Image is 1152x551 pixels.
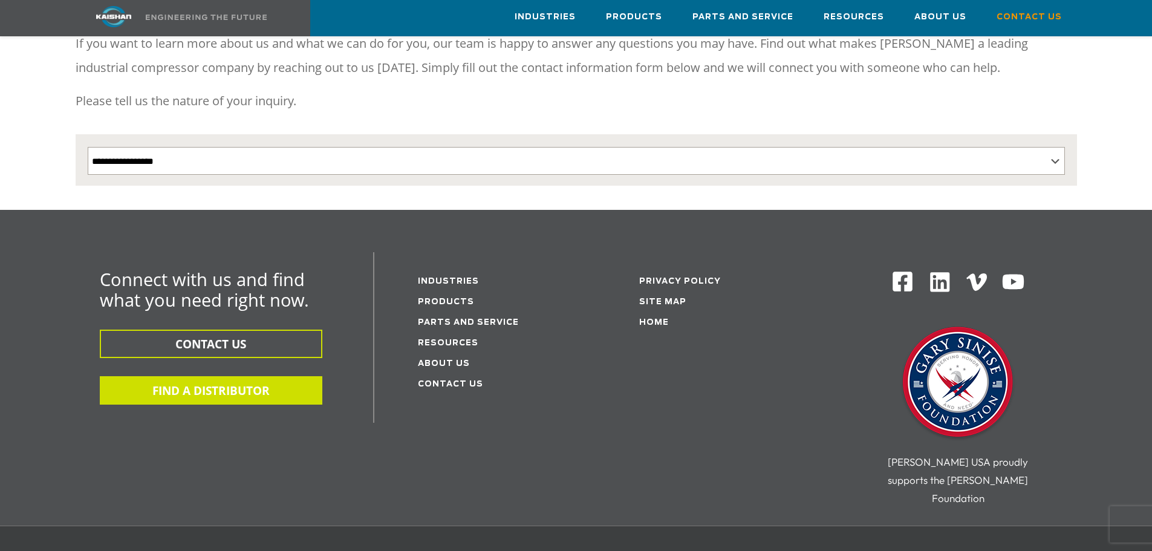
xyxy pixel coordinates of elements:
[997,10,1062,24] span: Contact Us
[76,31,1077,80] p: If you want to learn more about us and what we can do for you, our team is happy to answer any qu...
[606,10,662,24] span: Products
[418,298,474,306] a: Products
[997,1,1062,33] a: Contact Us
[76,89,1077,113] p: Please tell us the nature of your inquiry.
[418,278,479,285] a: Industries
[100,267,309,311] span: Connect with us and find what you need right now.
[824,1,884,33] a: Resources
[639,319,669,327] a: Home
[639,298,686,306] a: Site Map
[146,15,267,20] img: Engineering the future
[68,6,159,27] img: kaishan logo
[824,10,884,24] span: Resources
[100,330,322,358] button: CONTACT US
[418,380,483,388] a: Contact Us
[897,323,1018,444] img: Gary Sinise Foundation
[515,10,576,24] span: Industries
[515,1,576,33] a: Industries
[914,10,966,24] span: About Us
[639,278,721,285] a: Privacy Policy
[1001,270,1025,294] img: Youtube
[888,455,1028,504] span: [PERSON_NAME] USA proudly supports the [PERSON_NAME] Foundation
[606,1,662,33] a: Products
[692,10,793,24] span: Parts and Service
[891,270,914,293] img: Facebook
[692,1,793,33] a: Parts and Service
[418,339,478,347] a: Resources
[914,1,966,33] a: About Us
[928,270,952,294] img: Linkedin
[418,360,470,368] a: About Us
[966,273,987,291] img: Vimeo
[100,376,322,405] button: FIND A DISTRIBUTOR
[418,319,519,327] a: Parts and service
